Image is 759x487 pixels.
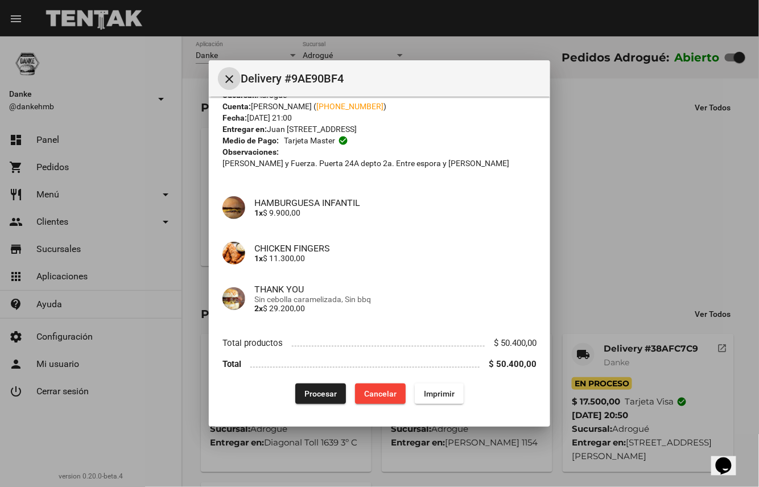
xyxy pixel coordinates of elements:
[222,354,537,375] li: Total $ 50.400,00
[711,441,748,476] iframe: chat widget
[218,67,241,90] button: Cerrar
[364,389,397,398] span: Cancelar
[241,69,541,88] span: Delivery #9AE90BF4
[254,254,537,263] p: $ 11.300,00
[254,208,537,217] p: $ 9.900,00
[254,304,263,313] b: 2x
[222,242,245,265] img: b9ac935b-7330-4f66-91cc-a08a37055065.png
[295,383,346,404] button: Procesar
[254,284,537,295] h4: THANK YOU
[254,254,263,263] b: 1x
[222,101,537,112] div: [PERSON_NAME] ( )
[304,389,337,398] span: Procesar
[254,243,537,254] h4: CHICKEN FINGERS
[222,123,537,135] div: Juan [STREET_ADDRESS]
[316,102,383,111] a: [PHONE_NUMBER]
[222,196,245,219] img: 6f108d35-abce-41c7-ad10-fa0d8b27152e.png
[222,135,279,146] strong: Medio de Pago:
[222,158,537,169] p: [PERSON_NAME] y Fuerza. Puerta 24A depto 2a. Entre espora y [PERSON_NAME]
[338,135,348,146] mat-icon: check_circle
[284,135,335,146] span: Tarjeta master
[222,102,251,111] strong: Cuenta:
[355,383,406,404] button: Cancelar
[222,72,236,86] mat-icon: Cerrar
[415,383,464,404] button: Imprimir
[254,197,537,208] h4: HAMBURGUESA INFANTIL
[222,112,537,123] div: [DATE] 21:00
[222,147,279,156] strong: Observaciones:
[222,113,247,122] strong: Fecha:
[424,389,455,398] span: Imprimir
[222,125,267,134] strong: Entregar en:
[222,90,257,100] strong: Sucursal:
[222,333,537,354] li: Total productos $ 50.400,00
[254,208,263,217] b: 1x
[254,295,537,304] span: Sin cebolla caramelizada, Sin bbq
[222,287,245,310] img: 48a15a04-7897-44e6-b345-df5d36d107ba.png
[254,304,537,313] p: $ 29.200,00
